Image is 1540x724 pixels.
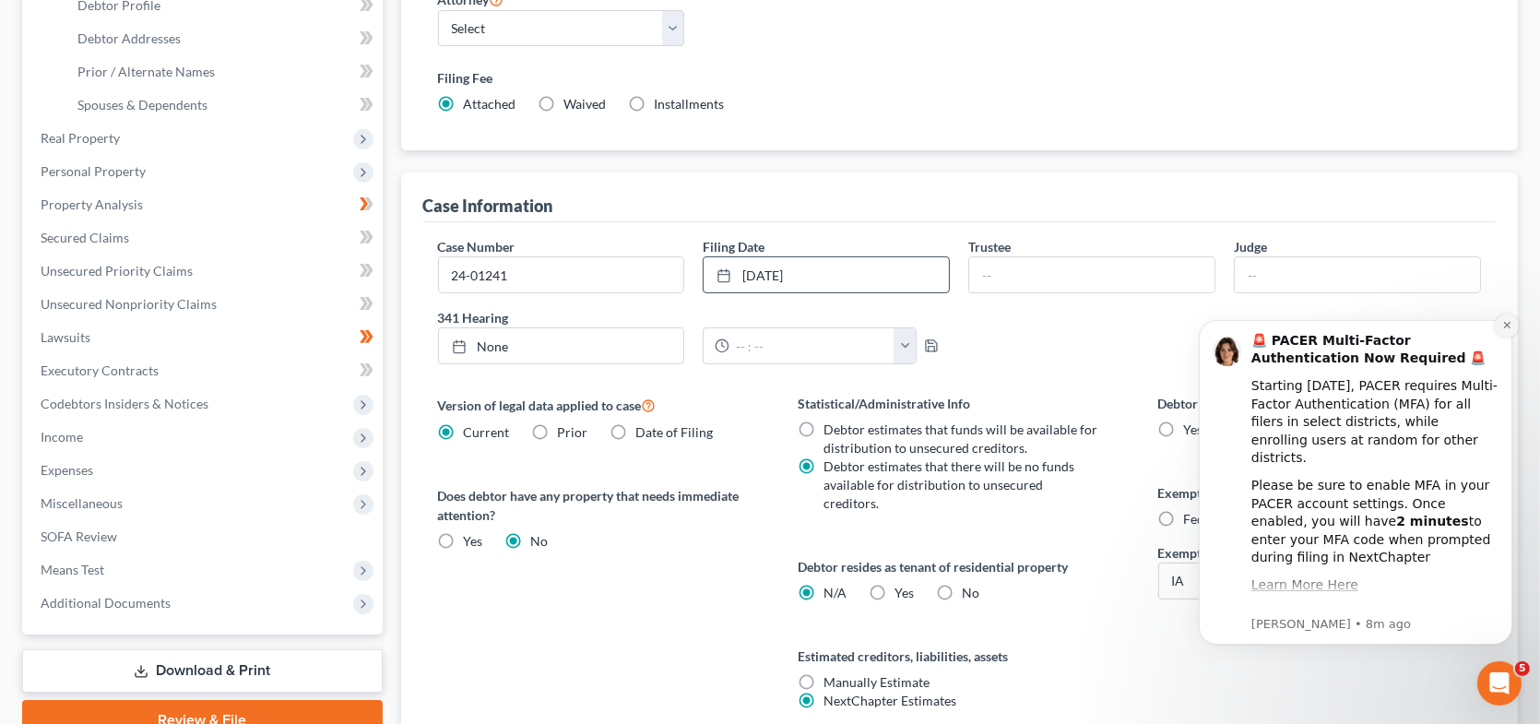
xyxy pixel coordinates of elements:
[41,495,123,511] span: Miscellaneous
[464,424,510,440] span: Current
[438,394,762,416] label: Version of legal data applied to case
[798,394,1121,413] label: Statistical/Administrative Info
[41,263,193,279] span: Unsecured Priority Claims
[26,188,383,221] a: Property Analysis
[26,321,383,354] a: Lawsuits
[531,533,549,549] span: No
[41,595,171,611] span: Additional Documents
[969,257,1214,292] input: --
[1477,661,1522,706] iframe: Intercom live chat
[655,96,725,112] span: Installments
[438,68,1482,88] label: Filing Fee
[823,674,930,690] span: Manually Estimate
[894,585,914,600] span: Yes
[438,237,515,256] label: Case Number
[823,421,1097,456] span: Debtor estimates that funds will be available for distribution to unsecured creditors.
[636,424,714,440] span: Date of Filing
[703,237,764,256] label: Filing Date
[464,96,516,112] span: Attached
[823,458,1074,511] span: Debtor estimates that there will be no funds available for distribution to unsecured creditors.
[41,429,83,445] span: Income
[1171,292,1540,674] iframe: Intercom notifications message
[22,649,383,693] a: Download & Print
[41,462,93,478] span: Expenses
[41,296,217,312] span: Unsecured Nonpriority Claims
[1515,661,1530,676] span: 5
[1158,543,1253,563] label: Exemption State
[41,130,120,146] span: Real Property
[798,557,1121,576] label: Debtor resides as tenant of residential property
[429,308,960,327] label: 341 Hearing
[63,89,383,122] a: Spouses & Dependents
[26,354,383,387] a: Executory Contracts
[41,562,104,577] span: Means Test
[564,96,607,112] span: Waived
[1158,483,1482,503] label: Exemption Election
[704,257,949,292] a: [DATE]
[41,396,208,411] span: Codebtors Insiders & Notices
[63,22,383,55] a: Debtor Addresses
[729,328,894,363] input: -- : --
[438,486,762,525] label: Does debtor have any property that needs immediate attention?
[439,257,684,292] input: Enter case number...
[41,230,129,245] span: Secured Claims
[41,329,90,345] span: Lawsuits
[968,237,1011,256] label: Trustee
[77,30,181,46] span: Debtor Addresses
[41,528,117,544] span: SOFA Review
[26,520,383,553] a: SOFA Review
[63,55,383,89] a: Prior / Alternate Names
[41,163,146,179] span: Personal Property
[798,647,1121,666] label: Estimated creditors, liabilities, assets
[962,585,979,600] span: No
[1235,257,1480,292] input: --
[41,196,143,212] span: Property Analysis
[26,255,383,288] a: Unsecured Priority Claims
[439,328,684,363] a: None
[41,362,159,378] span: Executory Contracts
[26,221,383,255] a: Secured Claims
[558,424,588,440] span: Prior
[77,97,207,113] span: Spouses & Dependents
[1234,237,1267,256] label: Judge
[823,585,847,600] span: N/A
[423,195,553,217] div: Case Information
[1158,394,1482,413] label: Debtor is a tax exempt organization
[823,693,956,708] span: NextChapter Estimates
[77,64,215,79] span: Prior / Alternate Names
[464,533,483,549] span: Yes
[26,288,383,321] a: Unsecured Nonpriority Claims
